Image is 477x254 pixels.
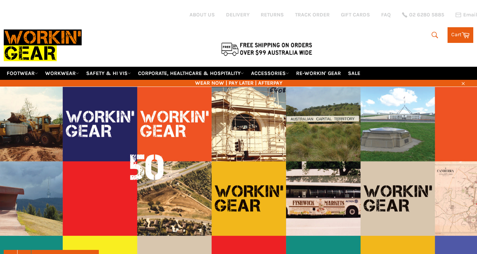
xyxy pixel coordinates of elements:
a: RE-WORKIN' GEAR [293,67,344,80]
a: GIFT CARDS [341,11,370,18]
a: CORPORATE, HEALTHCARE & HOSPITALITY [135,67,247,80]
a: ACCESSORIES [248,67,292,80]
a: ABOUT US [189,11,215,18]
img: Workin Gear leaders in Workwear, Safety Boots, PPE, Uniforms. Australia's No.1 in Workwear [4,24,82,66]
a: TRACK ORDER [295,11,330,18]
a: RETURNS [261,11,284,18]
a: FOOTWEAR [4,67,41,80]
a: FAQ [381,11,391,18]
a: 02 6280 5885 [402,12,444,18]
a: SAFETY & HI VIS [83,67,134,80]
a: DELIVERY [226,11,250,18]
a: WORKWEAR [42,67,82,80]
a: SALE [345,67,363,80]
img: Flat $9.95 shipping Australia wide [220,41,313,57]
a: Cart [448,27,473,43]
span: 02 6280 5885 [409,12,444,18]
span: WEAR NOW | PAY LATER | AFTERPAY [4,79,473,87]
